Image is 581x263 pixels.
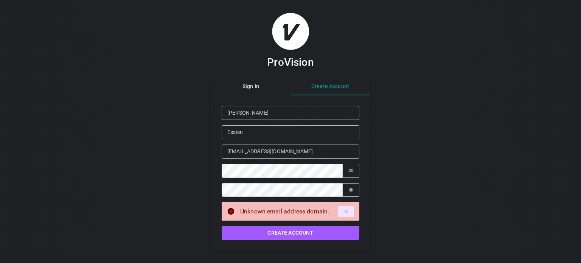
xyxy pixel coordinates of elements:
input: Last Name [222,125,359,139]
div: Unknown email address domain. [240,207,333,216]
button: Sign In [211,79,290,95]
button: Create Account [290,79,370,95]
button: Create Account [222,226,359,240]
button: Dismiss alert [338,206,354,217]
button: Show password [343,164,359,178]
h3: ProVision [267,56,314,69]
input: Email [222,145,359,159]
input: First Name [222,106,359,120]
button: Show password [343,183,359,197]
